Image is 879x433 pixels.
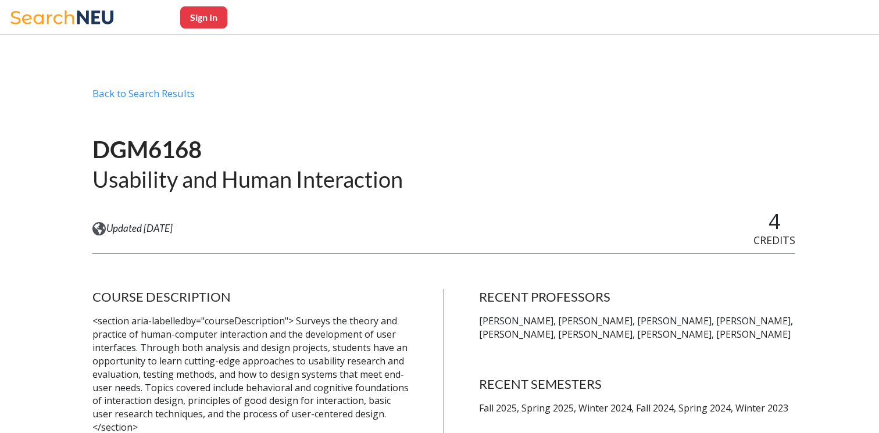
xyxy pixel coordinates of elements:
h4: RECENT SEMESTERS [479,376,795,392]
span: Updated [DATE] [106,222,173,235]
p: [PERSON_NAME], [PERSON_NAME], [PERSON_NAME], [PERSON_NAME], [PERSON_NAME], [PERSON_NAME], [PERSON... [479,314,795,341]
h4: COURSE DESCRIPTION [92,289,409,305]
p: Fall 2025, Spring 2025, Winter 2024, Fall 2024, Spring 2024, Winter 2023 [479,402,795,415]
div: Back to Search Results [92,87,796,109]
span: 4 [769,207,781,235]
button: Sign In [180,6,227,28]
h4: RECENT PROFESSORS [479,289,795,305]
h1: DGM6168 [92,135,403,164]
h2: Usability and Human Interaction [92,165,403,194]
span: CREDITS [753,233,795,247]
